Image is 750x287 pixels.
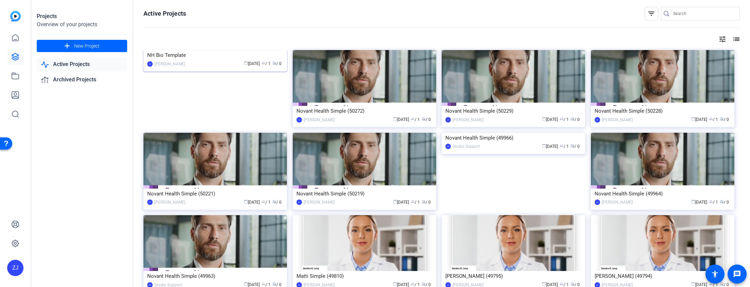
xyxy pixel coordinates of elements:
div: ZJ [147,61,153,67]
span: / 1 [411,282,420,287]
div: Novant Health Simple (50219) [296,189,432,199]
span: [DATE] [691,117,707,122]
div: Novant Health Simple (49963) [147,271,283,281]
div: Overview of your projects [37,20,127,29]
mat-icon: filter_list [647,10,655,18]
div: NH Bio Template [147,50,283,60]
span: [DATE] [244,61,260,66]
a: Active Projects [37,58,127,71]
span: [DATE] [691,200,707,205]
span: / 0 [720,117,729,122]
mat-icon: add [63,42,71,50]
span: / 1 [560,117,569,122]
span: group [411,117,415,121]
mat-icon: list [732,35,740,43]
span: [DATE] [244,282,260,287]
span: / 0 [422,117,431,122]
span: group [411,200,415,204]
span: radio [272,61,276,65]
span: group [261,61,266,65]
span: radio [570,144,575,148]
span: / 0 [272,61,282,66]
span: / 1 [411,200,420,205]
span: radio [422,200,426,204]
span: group [261,282,266,286]
span: calendar_today [393,282,397,286]
div: Novant Health Simple (49966) [445,133,581,143]
span: group [261,200,266,204]
span: [DATE] [393,282,409,287]
span: [DATE] [244,200,260,205]
span: / 0 [272,282,282,287]
span: group [560,117,564,121]
span: calendar_today [542,144,546,148]
span: / 1 [709,200,718,205]
div: ZJ [595,200,600,205]
mat-icon: accessibility [711,270,719,278]
span: [DATE] [393,200,409,205]
div: [PERSON_NAME] [453,116,483,123]
div: [PERSON_NAME] [602,199,633,206]
div: Novant Health Simple (50228) [595,106,731,116]
div: Studio Support [453,143,480,150]
span: [DATE] [691,282,707,287]
span: / 0 [570,144,580,149]
span: calendar_today [393,117,397,121]
span: / 1 [261,61,271,66]
span: / 1 [261,200,271,205]
div: Matti Simple (49810) [296,271,432,281]
span: calendar_today [542,282,546,286]
mat-icon: tune [718,35,727,43]
span: / 0 [272,200,282,205]
span: / 0 [422,200,431,205]
h1: Active Projects [143,10,186,18]
div: [PERSON_NAME] (49794) [595,271,731,281]
span: calendar_today [691,200,695,204]
span: calendar_today [244,61,248,65]
span: / 0 [570,117,580,122]
span: calendar_today [393,200,397,204]
div: ZJ [296,200,302,205]
div: ZJ [595,117,600,123]
span: group [709,117,713,121]
div: [PERSON_NAME] (49795) [445,271,581,281]
div: Novant Health Simple (50221) [147,189,283,199]
span: group [709,282,713,286]
div: [PERSON_NAME] [602,116,633,123]
span: radio [422,282,426,286]
span: radio [720,282,724,286]
span: / 1 [709,117,718,122]
span: / 1 [560,282,569,287]
mat-icon: message [733,270,741,278]
span: / 0 [720,282,729,287]
div: ZJ [147,200,153,205]
span: / 0 [720,200,729,205]
span: / 0 [570,282,580,287]
span: [DATE] [393,117,409,122]
span: New Project [74,43,100,50]
div: [PERSON_NAME] [304,199,335,206]
span: radio [570,282,575,286]
input: Search [673,10,734,18]
span: / 1 [560,144,569,149]
span: [DATE] [542,282,558,287]
span: / 1 [261,282,271,287]
span: calendar_today [691,117,695,121]
span: radio [422,117,426,121]
div: [PERSON_NAME] [154,61,185,67]
span: / 1 [709,282,718,287]
span: calendar_today [244,282,248,286]
span: group [560,282,564,286]
span: [DATE] [542,117,558,122]
div: SS [445,144,451,149]
div: Novant Health Simple (50272) [296,106,432,116]
span: radio [570,117,575,121]
button: New Project [37,40,127,52]
div: [PERSON_NAME] [304,116,335,123]
span: [DATE] [542,144,558,149]
span: radio [272,282,276,286]
span: radio [720,117,724,121]
span: radio [272,200,276,204]
div: ZJ [296,117,302,123]
span: radio [720,200,724,204]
